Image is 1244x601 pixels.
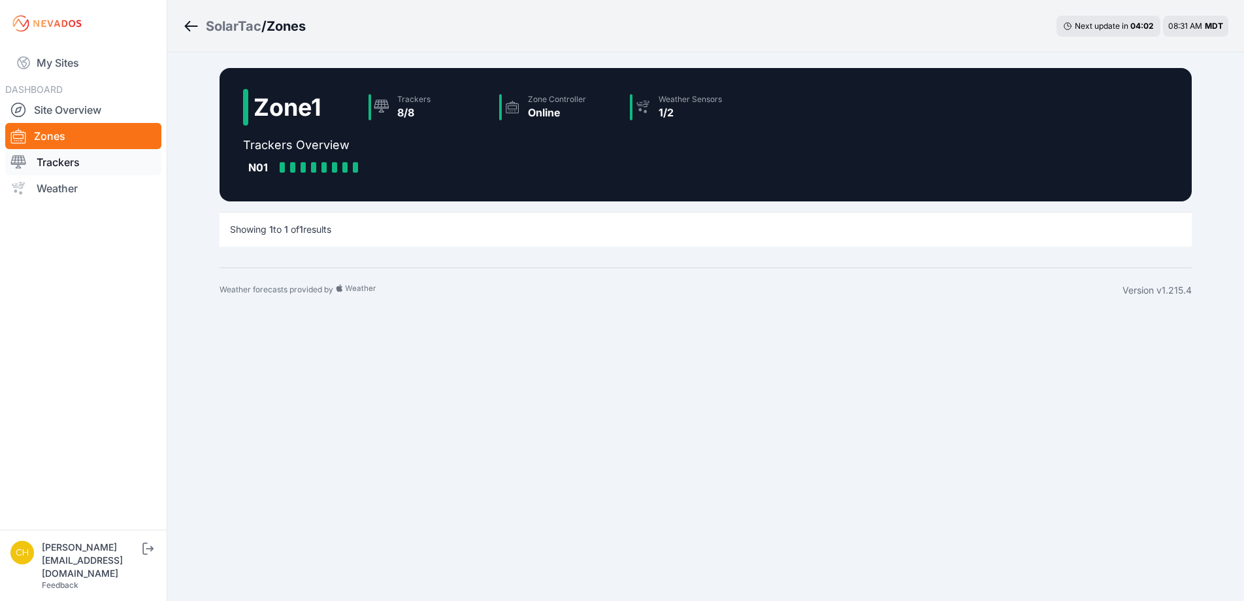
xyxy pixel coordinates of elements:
[5,97,161,123] a: Site Overview
[1122,284,1192,297] div: Version v1.215.4
[5,175,161,201] a: Weather
[5,84,63,95] span: DASHBOARD
[397,94,431,105] div: Trackers
[284,224,288,235] span: 1
[183,9,306,43] nav: Breadcrumb
[5,149,161,175] a: Trackers
[1075,21,1128,31] span: Next update in
[625,89,755,126] a: Weather Sensors1/2
[1130,21,1154,31] div: 04 : 02
[659,105,722,120] div: 1/2
[243,136,755,154] h2: Trackers Overview
[528,105,586,120] div: Online
[299,224,303,235] span: 1
[10,13,84,34] img: Nevados
[42,580,78,590] a: Feedback
[528,94,586,105] div: Zone Controller
[363,89,494,126] a: Trackers8/8
[230,223,331,236] p: Showing to of results
[1205,21,1223,31] span: MDT
[5,123,161,149] a: Zones
[269,224,273,235] span: 1
[220,284,1122,297] div: Weather forecasts provided by
[206,17,261,35] a: SolarTac
[1168,21,1202,31] span: 08:31 AM
[254,94,321,120] h2: Zone 1
[659,94,722,105] div: Weather Sensors
[5,47,161,78] a: My Sites
[397,105,431,120] div: 8/8
[248,160,274,175] div: N01
[10,541,34,564] img: charles@sbenergy.com
[267,17,306,35] h3: Zones
[261,17,267,35] span: /
[42,541,140,580] div: [PERSON_NAME][EMAIL_ADDRESS][DOMAIN_NAME]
